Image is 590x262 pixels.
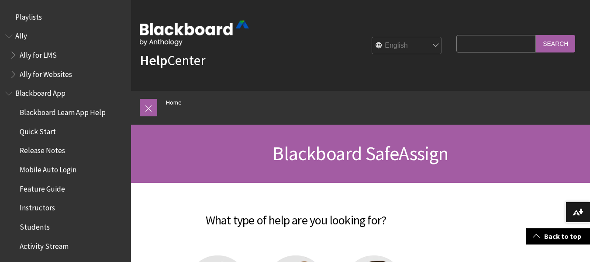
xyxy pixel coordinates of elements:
[20,48,57,59] span: Ally for LMS
[140,21,249,46] img: Blackboard by Anthology
[5,10,126,24] nav: Book outline for Playlists
[20,105,106,117] span: Blackboard Learn App Help
[20,124,56,136] span: Quick Start
[20,143,65,155] span: Release Notes
[166,97,182,108] a: Home
[20,220,50,231] span: Students
[15,10,42,21] span: Playlists
[140,52,167,69] strong: Help
[20,67,72,79] span: Ally for Websites
[20,182,65,193] span: Feature Guide
[20,162,76,174] span: Mobile Auto Login
[140,52,205,69] a: HelpCenter
[536,35,575,52] input: Search
[372,37,442,55] select: Site Language Selector
[273,141,448,165] span: Blackboard SafeAssign
[526,228,590,245] a: Back to top
[15,29,27,41] span: Ally
[20,239,69,251] span: Activity Stream
[140,200,452,229] h2: What type of help are you looking for?
[15,86,66,98] span: Blackboard App
[20,201,55,213] span: Instructors
[5,29,126,82] nav: Book outline for Anthology Ally Help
